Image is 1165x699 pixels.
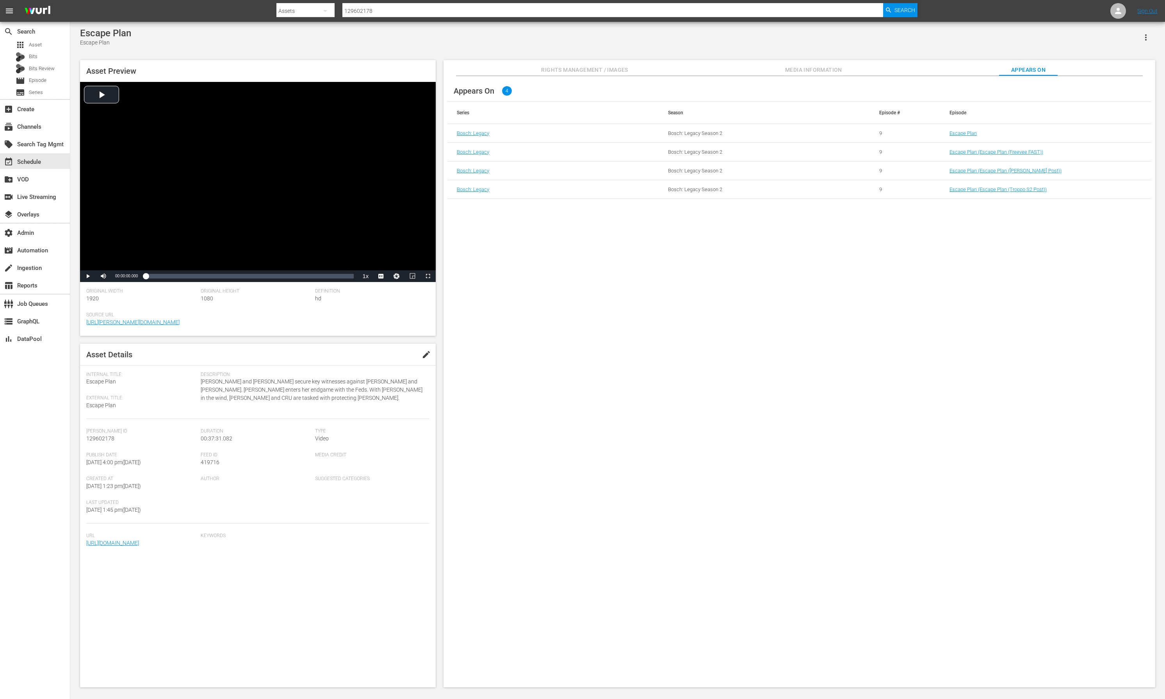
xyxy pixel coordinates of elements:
[315,435,329,442] span: Video
[870,143,940,161] td: 9
[457,168,489,174] a: Bosch: Legacy
[29,76,46,84] span: Episode
[883,3,917,17] button: Search
[29,65,55,73] span: Bits Review
[422,350,431,359] span: edit
[502,86,512,96] span: 4
[4,334,13,344] span: DataPool
[659,180,870,199] td: Bosch: Legacy Season 2
[315,288,426,295] span: Definition
[86,319,180,325] a: [URL][PERSON_NAME][DOMAIN_NAME]
[457,186,489,192] a: Bosch: Legacy
[4,246,13,255] span: Automation
[358,270,373,282] button: Playback Rate
[4,281,13,290] span: Reports
[86,350,132,359] span: Asset Details
[86,507,141,513] span: [DATE] 1:45 pm ( [DATE] )
[86,435,114,442] span: 129602178
[4,299,13,309] span: Job Queues
[659,102,870,124] th: Season
[201,428,311,435] span: Duration
[541,65,628,75] span: Rights Management / Images
[86,483,141,489] span: [DATE] 1:23 pm ( [DATE] )
[86,533,197,539] span: Url
[115,274,138,278] span: 00:00:00.000
[659,124,870,143] td: Bosch: Legacy Season 2
[86,476,197,482] span: Created At
[29,41,42,49] span: Asset
[201,288,311,295] span: Original Height
[86,500,197,506] span: Last Updated
[86,452,197,458] span: Publish Date
[96,270,111,282] button: Mute
[86,402,116,408] span: Escape Plan
[4,210,13,219] span: Overlays
[86,288,197,295] span: Original Width
[4,105,13,114] span: Create
[315,428,426,435] span: Type
[999,65,1058,75] span: Appears On
[784,65,843,75] span: Media Information
[16,64,25,73] div: Bits Review
[201,459,219,465] span: 419716
[201,452,311,458] span: Feed ID
[86,295,99,302] span: 1920
[404,270,420,282] button: Picture-in-Picture
[86,459,141,465] span: [DATE] 4:00 pm ( [DATE] )
[16,40,25,50] span: Asset
[457,149,489,155] a: Bosch: Legacy
[949,149,1043,155] a: Escape Plan (Escape Plan (Freevee FAST))
[80,82,436,282] div: Video Player
[420,270,436,282] button: Fullscreen
[201,378,426,402] span: [PERSON_NAME] and [PERSON_NAME] secure key witnesses against [PERSON_NAME] and [PERSON_NAME]. [PE...
[870,161,940,180] td: 9
[4,175,13,184] span: VOD
[80,270,96,282] button: Play
[201,435,232,442] span: 00:37:31.082
[417,345,436,364] button: edit
[86,66,136,76] span: Asset Preview
[315,295,321,302] span: hd
[870,180,940,199] td: 9
[894,3,915,17] span: Search
[86,312,426,318] span: Source Url
[146,274,354,279] div: Progress Bar
[29,89,43,96] span: Series
[4,263,13,273] span: Ingestion
[5,6,14,16] span: menu
[201,295,213,302] span: 1080
[201,476,311,482] span: Author
[4,157,13,167] span: Schedule
[16,76,25,85] span: Episode
[870,102,940,124] th: Episode #
[4,140,13,149] span: Search Tag Mgmt
[201,533,426,539] span: Keywords
[4,228,13,238] span: Admin
[86,372,197,378] span: Internal Title:
[4,192,13,202] span: Live Streaming
[4,27,13,36] span: Search
[16,52,25,62] div: Bits
[949,130,977,136] a: Escape Plan
[949,168,1062,174] a: Escape Plan (Escape Plan ([PERSON_NAME] Post))
[86,428,197,435] span: [PERSON_NAME] Id
[315,476,426,482] span: Suggested Categories
[659,161,870,180] td: Bosch: Legacy Season 2
[389,270,404,282] button: Jump To Time
[86,395,197,401] span: External Title:
[454,86,494,96] span: Appears On
[457,130,489,136] a: Bosch: Legacy
[29,53,37,60] span: Bits
[940,102,1151,124] th: Episode
[373,270,389,282] button: Captions
[201,372,426,378] span: Description:
[659,143,870,161] td: Bosch: Legacy Season 2
[80,39,131,47] div: Escape Plan
[447,102,659,124] th: Series
[949,186,1047,192] a: Escape Plan (Escape Plan (Troppo S2 Post))
[315,452,426,458] span: Media Credit
[86,378,116,385] span: Escape Plan
[80,28,131,39] div: Escape Plan
[16,88,25,97] span: Series
[870,124,940,143] td: 9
